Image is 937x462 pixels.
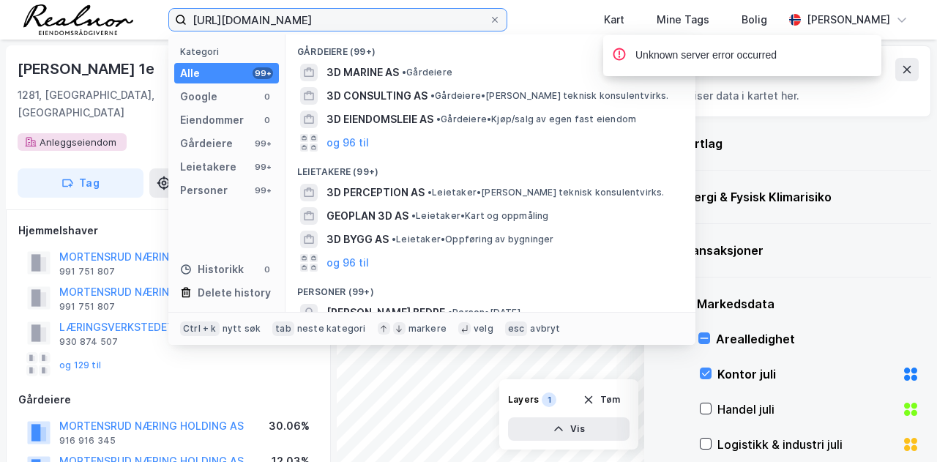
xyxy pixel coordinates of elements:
div: 916 916 345 [59,435,116,447]
span: Gårdeiere [402,67,452,78]
div: 99+ [253,161,273,173]
span: Gårdeiere • [PERSON_NAME] teknisk konsulentvirks. [430,90,669,102]
div: esc [505,321,528,336]
div: neste kategori [297,323,366,335]
div: 99+ [253,67,273,79]
span: 3D CONSULTING AS [326,87,428,105]
button: Tag [18,168,143,198]
div: Personer (99+) [285,275,695,301]
div: Hjemmelshaver [18,222,318,239]
div: 991 751 807 [59,266,115,277]
div: Leietakere [180,158,236,176]
input: Søk på adresse, matrikkel, gårdeiere, leietakere eller personer [187,9,489,31]
div: Kategori [180,46,279,57]
div: Bolig [742,11,767,29]
div: Gårdeiere (99+) [285,34,695,61]
span: GEOPLAN 3D AS [326,207,408,225]
span: • [430,90,435,101]
div: nytt søk [223,323,261,335]
div: Gårdeiere [180,135,233,152]
div: Gårdeiere [18,391,318,409]
div: [PERSON_NAME] 1e [18,57,157,81]
div: Kontor juli [717,365,896,383]
span: • [392,234,396,245]
span: Leietaker • [PERSON_NAME] teknisk konsulentvirks. [428,187,665,198]
div: tab [272,321,294,336]
button: Tøm [573,388,630,411]
div: Google [180,88,217,105]
div: Unknown server error occurred [635,47,777,64]
div: Handel juli [717,400,896,418]
span: 3D MARINE AS [326,64,399,81]
div: 99+ [253,138,273,149]
div: Ctrl + k [180,321,220,336]
div: 1281, [GEOGRAPHIC_DATA], [GEOGRAPHIC_DATA] [18,86,207,122]
iframe: Chat Widget [864,392,937,462]
button: Vis [508,417,630,441]
div: 0 [261,264,273,275]
span: • [448,307,452,318]
span: • [436,113,441,124]
div: 0 [261,114,273,126]
div: Personer [180,182,228,199]
div: Alle [180,64,200,82]
span: Leietaker • Oppføring av bygninger [392,234,554,245]
div: Transaksjoner [679,242,919,259]
div: 930 874 507 [59,336,118,348]
div: Mine Tags [657,11,709,29]
span: • [428,187,432,198]
div: Energi & Fysisk Klimarisiko [679,188,919,206]
div: markere [408,323,447,335]
div: Historikk [180,261,244,278]
img: realnor-logo.934646d98de889bb5806.png [23,4,133,35]
div: Leietakere (99+) [285,154,695,181]
div: velg [474,323,493,335]
div: Kartlag [679,135,919,152]
span: [PERSON_NAME] BEDRE [326,304,445,321]
div: 30.06% [269,417,310,435]
div: Layers [508,394,539,406]
div: Eiendommer [180,111,244,129]
span: 3D BYGG AS [326,231,389,248]
div: Kontrollprogram for chat [864,392,937,462]
span: Leietaker • Kart og oppmåling [411,210,549,222]
button: og 96 til [326,134,369,152]
span: Gårdeiere • Kjøp/salg av egen fast eiendom [436,113,636,125]
div: Logistikk & industri juli [717,436,896,453]
div: 0 [261,91,273,103]
div: 99+ [253,185,273,196]
div: Arealledighet [716,330,919,348]
div: 991 751 807 [59,301,115,313]
span: • [411,210,416,221]
span: • [402,67,406,78]
div: 1 [542,392,556,407]
span: 3D PERCEPTION AS [326,184,425,201]
div: Delete history [198,284,271,302]
div: Kart [604,11,624,29]
span: 3D EIENDOMSLEIE AS [326,111,433,128]
div: Visualiser data i kartet her. [662,87,919,105]
div: avbryt [530,323,560,335]
span: Person • [DATE] [448,307,520,318]
div: Markedsdata [697,295,919,313]
button: og 96 til [326,254,369,272]
div: [PERSON_NAME] [807,11,890,29]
